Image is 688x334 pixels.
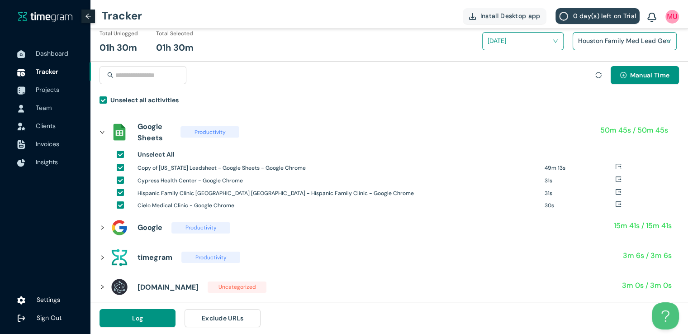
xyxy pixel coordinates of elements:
[185,309,261,327] button: Exclude URLs
[100,284,105,290] span: right
[17,314,25,322] img: logOut.ca60ddd252d7bab9102ea2608abe0238.svg
[110,219,128,237] img: assets%2Ficons%2Ficons8-google-240.png
[156,29,193,38] h1: Total Selected
[138,177,538,185] h1: Cypress Health Center - Google Chrome
[156,41,194,55] h1: 01h 30m
[171,222,230,234] span: Productivity
[36,67,58,76] span: Tracker
[107,72,114,78] span: search
[202,313,244,323] span: Exclude URLs
[17,123,25,130] img: InvoiceIcon
[110,278,128,296] img: assets%2Ficons%2Felectron-logo.png
[545,201,615,210] h1: 30s
[100,129,105,135] span: right
[100,225,105,230] span: right
[623,250,672,261] h1: 3m 6s / 3m 6s
[36,122,56,130] span: Clients
[36,49,68,57] span: Dashboard
[615,176,622,182] span: export
[36,140,59,148] span: Invoices
[17,140,25,149] img: InvoiceIcon
[469,13,476,20] img: DownloadApp
[615,189,622,195] span: export
[545,189,615,198] h1: 31s
[614,220,672,231] h1: 15m 41s / 15m 41s
[17,68,25,76] img: TimeTrackerIcon
[18,11,72,22] img: timegram
[17,50,25,58] img: DashboardIcon
[100,29,138,38] h1: Total Unlogged
[17,159,25,167] img: InsightsIcon
[578,34,684,48] h1: Houston Family Med Lead Gen
[138,164,538,172] h1: Copy of [US_STATE] Leadsheet - Google Sheets - Google Chrome
[480,11,541,21] span: Install Desktop app
[647,13,656,23] img: BellIcon
[463,8,547,24] button: Install Desktop app
[138,149,175,159] h1: Unselect All
[665,10,679,24] img: UserIcon
[138,282,199,293] h1: [DOMAIN_NAME]
[110,248,128,267] img: assets%2Ficons%2Ftg.png
[573,11,636,21] span: 0 day(s) left on Trial
[622,280,672,291] h1: 3m 0s / 3m 0s
[555,8,640,24] button: 0 day(s) left on Trial
[17,86,25,95] img: ProjectIcon
[545,164,615,172] h1: 49m 13s
[100,255,105,260] span: right
[37,296,60,304] span: Settings
[36,158,58,166] span: Insights
[17,105,25,113] img: UserIcon
[17,296,25,305] img: settings.78e04af822cf15d41b38c81147b09f22.svg
[611,66,679,84] button: plus-circleManual Time
[36,104,52,112] span: Team
[615,201,622,207] span: export
[102,2,142,29] h1: Tracker
[595,72,602,78] span: sync
[37,314,62,322] span: Sign Out
[181,252,240,263] span: Productivity
[545,177,615,185] h1: 31s
[138,121,171,143] h1: Google Sheets
[138,201,538,210] h1: Cielo Medical Clinic - Google Chrome
[138,222,162,233] h1: Google
[630,70,669,80] span: Manual Time
[36,86,59,94] span: Projects
[110,123,128,141] img: assets%2Ficons%2Fsheets_official.png
[100,41,137,55] h1: 01h 30m
[620,72,626,79] span: plus-circle
[208,282,266,293] span: Uncategorized
[180,126,239,138] span: Productivity
[85,13,91,19] span: arrow-left
[110,95,179,105] h1: Unselect all acitivities
[138,189,538,198] h1: Hispanic Family Clinic [GEOGRAPHIC_DATA] [GEOGRAPHIC_DATA] - Hispanic Family Clinic - Google Chrome
[100,309,176,327] button: Log
[138,252,172,263] h1: timegram
[615,163,622,170] span: export
[132,313,143,323] span: Log
[652,302,679,329] iframe: Toggle Customer Support
[600,124,668,136] h1: 50m 45s / 50m 45s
